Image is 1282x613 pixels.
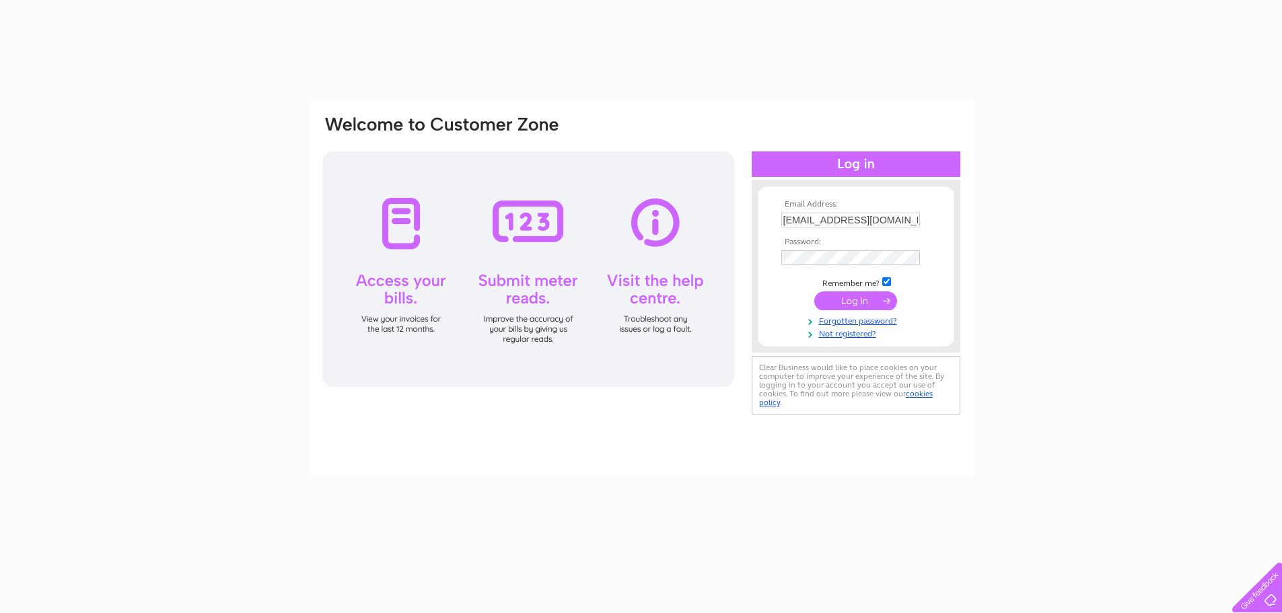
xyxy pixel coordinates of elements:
[778,238,934,247] th: Password:
[778,275,934,289] td: Remember me?
[778,200,934,209] th: Email Address:
[759,389,933,407] a: cookies policy
[814,291,897,310] input: Submit
[781,326,934,339] a: Not registered?
[752,356,960,414] div: Clear Business would like to place cookies on your computer to improve your experience of the sit...
[781,314,934,326] a: Forgotten password?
